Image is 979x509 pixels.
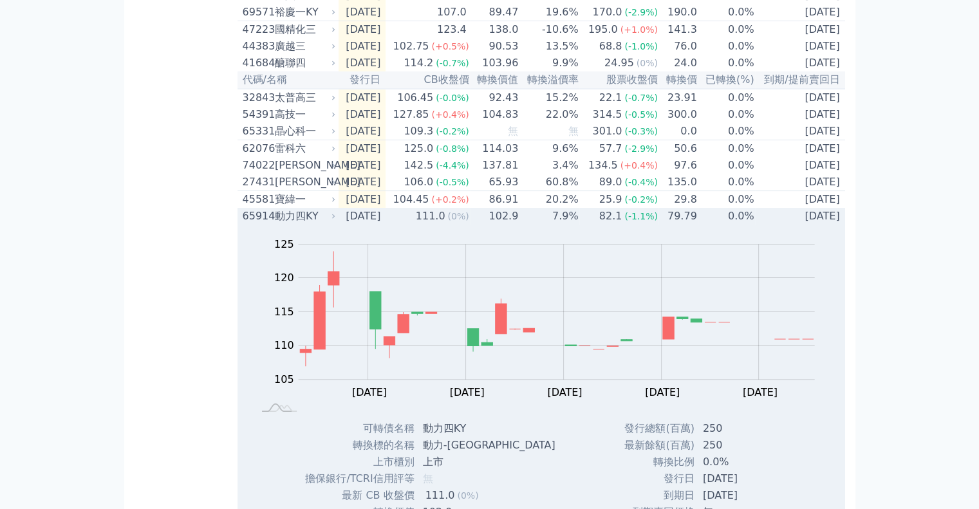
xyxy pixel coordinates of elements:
[611,454,695,470] td: 轉換比例
[698,191,755,208] td: 0.0%
[597,208,625,224] div: 82.1
[658,38,698,55] td: 76.0
[698,140,755,158] td: 0.0%
[339,123,386,140] td: [DATE]
[698,71,755,89] th: 已轉換(%)
[243,192,272,207] div: 45581
[413,208,448,224] div: 111.0
[401,124,436,139] div: 109.3
[519,71,579,89] th: 轉換溢價率
[470,89,519,106] td: 92.43
[274,339,294,351] tspan: 110
[620,160,658,171] span: (+0.4%)
[339,38,386,55] td: [DATE]
[238,71,339,89] th: 代碼/名稱
[698,21,755,39] td: 0.0%
[590,107,625,122] div: 314.5
[274,238,294,250] tspan: 125
[755,208,845,225] td: [DATE]
[470,55,519,71] td: 103.96
[698,55,755,71] td: 0.0%
[624,7,658,17] span: (-2.9%)
[755,71,845,89] th: 到期/提前賣回日
[658,55,698,71] td: 24.0
[436,160,469,171] span: (-4.4%)
[519,21,579,39] td: -10.6%
[401,158,436,173] div: 142.5
[658,157,698,174] td: 97.6
[390,39,431,54] div: 102.75
[470,4,519,21] td: 89.47
[695,487,792,504] td: [DATE]
[431,109,469,120] span: (+0.4%)
[547,386,582,398] tspan: [DATE]
[436,143,469,154] span: (-0.8%)
[602,55,637,71] div: 24.95
[243,208,272,224] div: 65914
[470,174,519,191] td: 65.93
[586,158,620,173] div: 134.5
[695,470,792,487] td: [DATE]
[275,192,333,207] div: 寶緯一
[755,174,845,191] td: [DATE]
[436,58,469,68] span: (-0.7%)
[275,5,333,20] div: 裕慶一KY
[597,174,625,190] div: 89.0
[395,90,436,106] div: 106.45
[275,90,333,106] div: 太普高三
[624,109,658,120] span: (-0.5%)
[658,71,698,89] th: 轉換價
[470,106,519,123] td: 104.83
[519,191,579,208] td: 20.2%
[611,470,695,487] td: 發行日
[755,157,845,174] td: [DATE]
[645,386,680,398] tspan: [DATE]
[275,174,333,190] div: [PERSON_NAME]
[755,21,845,39] td: [DATE]
[457,490,478,501] span: (0%)
[436,126,469,136] span: (-0.2%)
[470,38,519,55] td: 90.53
[390,107,431,122] div: 127.85
[436,93,469,103] span: (-0.0%)
[658,4,698,21] td: 190.0
[755,106,845,123] td: [DATE]
[275,22,333,37] div: 國精化三
[755,55,845,71] td: [DATE]
[339,55,386,71] td: [DATE]
[755,38,845,55] td: [DATE]
[290,470,415,487] td: 擔保銀行/TCRI信用評等
[519,4,579,21] td: 19.6%
[243,141,272,156] div: 62076
[434,5,469,20] div: 107.0
[624,126,658,136] span: (-0.3%)
[698,208,755,225] td: 0.0%
[470,191,519,208] td: 86.91
[339,174,386,191] td: [DATE]
[658,140,698,158] td: 50.6
[698,106,755,123] td: 0.0%
[698,4,755,21] td: 0.0%
[519,208,579,225] td: 7.9%
[243,174,272,190] div: 27431
[275,208,333,224] div: 動力四KY
[243,124,272,139] div: 65331
[243,55,272,71] div: 41684
[470,71,519,89] th: 轉換價值
[755,4,845,21] td: [DATE]
[519,89,579,106] td: 15.2%
[658,21,698,39] td: 141.3
[579,71,658,89] th: 股票收盤價
[658,123,698,140] td: 0.0
[755,191,845,208] td: [DATE]
[436,177,469,187] span: (-0.5%)
[695,437,792,454] td: 250
[275,158,333,173] div: [PERSON_NAME]
[386,71,469,89] th: CB收盤價
[339,191,386,208] td: [DATE]
[339,21,386,39] td: [DATE]
[519,38,579,55] td: 13.5%
[624,177,658,187] span: (-0.4%)
[352,386,387,398] tspan: [DATE]
[658,174,698,191] td: 135.0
